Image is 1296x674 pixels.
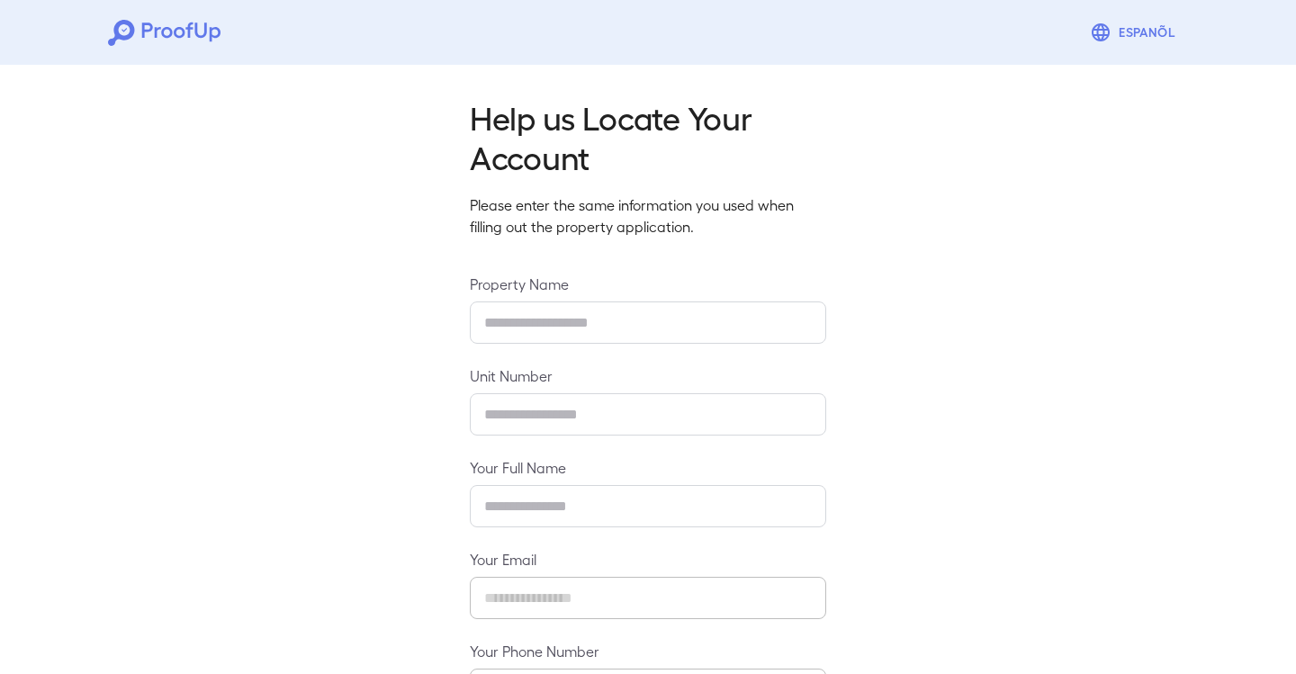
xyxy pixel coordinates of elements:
[470,97,826,176] h2: Help us Locate Your Account
[470,365,826,386] label: Unit Number
[470,194,826,238] p: Please enter the same information you used when filling out the property application.
[470,641,826,661] label: Your Phone Number
[470,549,826,570] label: Your Email
[470,274,826,294] label: Property Name
[1083,14,1188,50] button: Espanõl
[470,457,826,478] label: Your Full Name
